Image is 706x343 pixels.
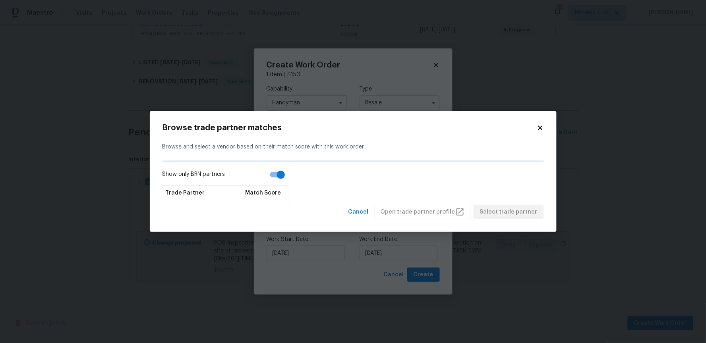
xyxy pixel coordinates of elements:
[348,207,369,217] span: Cancel
[162,124,537,132] h2: Browse trade partner matches
[162,170,225,179] span: Show only BRN partners
[166,189,205,197] span: Trade Partner
[245,189,281,197] span: Match Score
[345,205,372,220] button: Cancel
[162,133,544,161] div: Browse and select a vendor based on their match score with this work order.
